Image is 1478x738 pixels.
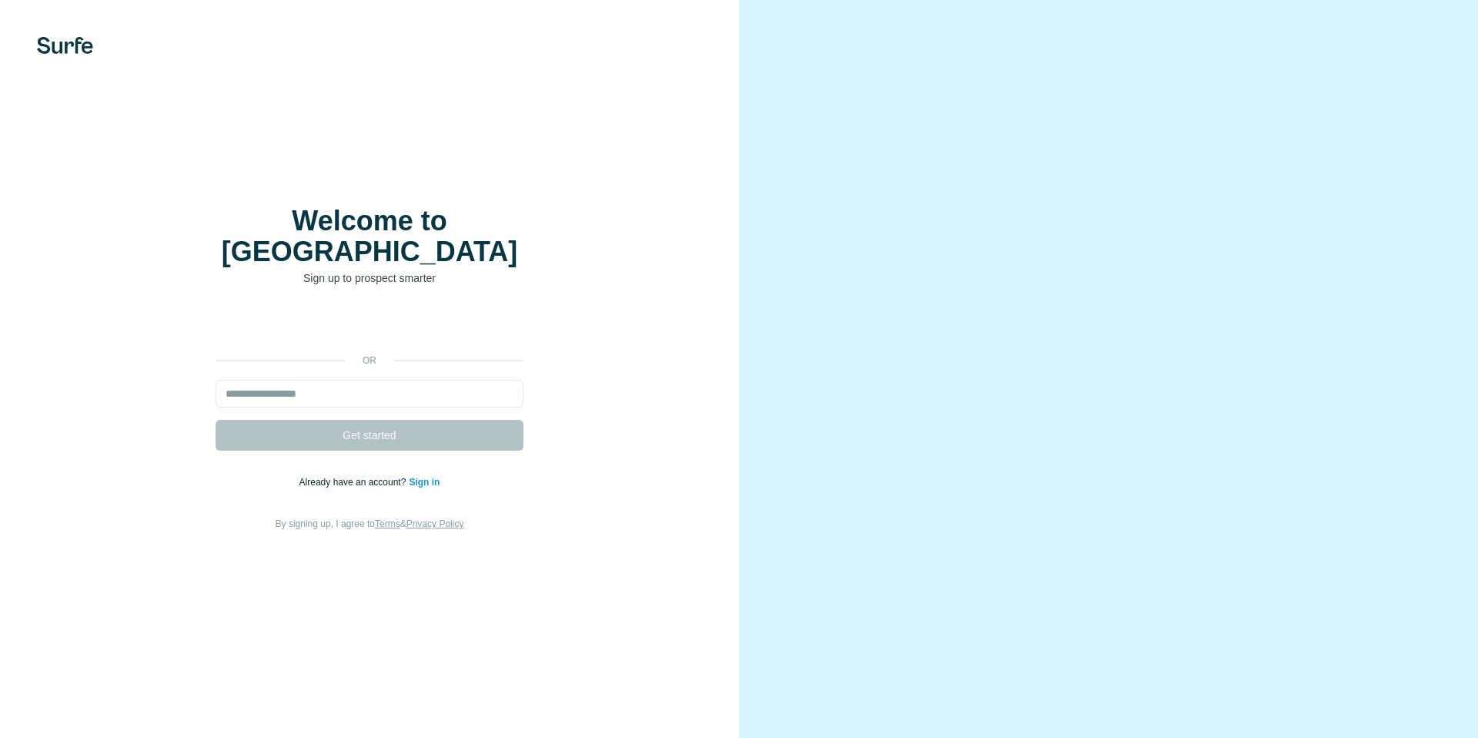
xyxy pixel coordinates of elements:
iframe: Tlačidlo Prihlásiť sa účtom Google [208,309,531,343]
span: By signing up, I agree to & [276,518,464,529]
p: Sign up to prospect smarter [216,270,523,286]
a: Terms [375,518,400,529]
a: Privacy Policy [406,518,464,529]
h1: Welcome to [GEOGRAPHIC_DATA] [216,206,523,267]
img: Surfe's logo [37,37,93,54]
p: or [345,354,394,367]
a: Sign in [409,477,440,488]
span: Already have an account? [299,477,410,488]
